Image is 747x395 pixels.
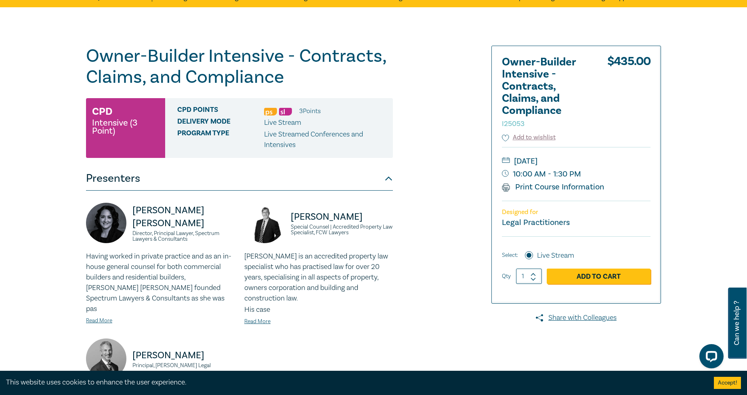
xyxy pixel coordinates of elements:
p: [PERSON_NAME] is an accredited property law specialist who has practised law for over 20 years, s... [244,251,393,304]
p: His case [244,305,393,315]
a: Print Course Information [502,182,604,192]
a: Read More [244,318,271,325]
label: Live Stream [537,250,574,261]
input: 1 [516,269,542,284]
p: [PERSON_NAME] [132,349,235,362]
span: Select: [502,251,518,260]
h2: Owner-Builder Intensive - Contracts, Claims, and Compliance [502,56,591,129]
p: [PERSON_NAME] [PERSON_NAME] [132,204,235,230]
div: $ 435.00 [607,56,650,133]
p: Designed for [502,208,650,216]
small: [DATE] [502,155,650,168]
img: https://s3.ap-southeast-2.amazonaws.com/leo-cussen-store-production-content/Contacts/David%20Fair... [86,338,126,379]
a: Read More [86,317,112,324]
div: This website uses cookies to enhance the user experience. [6,377,702,388]
button: Add to wishlist [502,133,556,142]
small: Special Counsel | Accredited Property Law Specialist, FCW Lawyers [291,224,393,235]
img: https://s3.ap-southeast-2.amazonaws.com/leo-cussen-store-production-content/Contacts/Donna%20Abu-... [86,203,126,243]
p: Having worked in private practice and as an in-house general counsel for both commercial builders... [86,251,235,314]
button: Accept cookies [714,377,741,389]
span: Live Stream [264,118,301,127]
img: Professional Skills [264,108,277,116]
p: [PERSON_NAME] [291,210,393,223]
a: Share with Colleagues [491,313,661,323]
small: 10:00 AM - 1:30 PM [502,168,650,181]
h3: CPD [92,104,112,119]
img: Substantive Law [279,108,292,116]
iframe: LiveChat chat widget [693,341,727,375]
label: Qty [502,272,511,281]
small: Director, Principal Lawyer, Spectrum Lawyers & Consultants [132,231,235,242]
img: https://s3.ap-southeast-2.amazonaws.com/leo-cussen-store-production-content/Contacts/David%20McKe... [244,203,285,243]
button: Presenters [86,166,393,191]
p: Live Streamed Conferences and Intensives [264,129,387,150]
small: Legal Practitioners [502,217,570,228]
li: 3 Point s [299,106,321,116]
small: Principal, [PERSON_NAME] Legal [132,363,235,368]
small: I25053 [502,119,525,128]
span: Delivery Mode [177,118,264,128]
span: Program type [177,129,264,150]
h1: Owner-Builder Intensive - Contracts, Claims, and Compliance [86,46,393,88]
a: Add to Cart [547,269,650,284]
span: CPD Points [177,106,264,116]
span: Can we help ? [733,292,741,354]
small: Intensive (3 Point) [92,119,159,135]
